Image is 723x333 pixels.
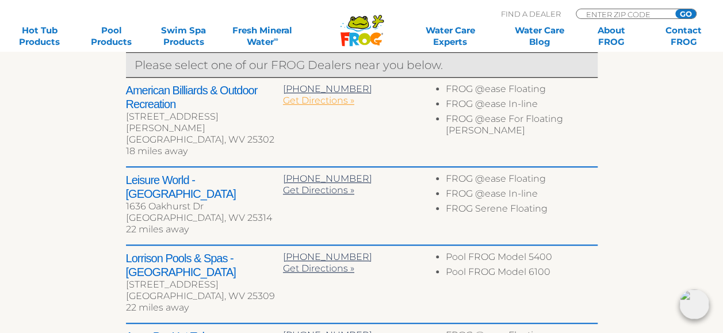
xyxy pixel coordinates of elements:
a: Swim SpaProducts [155,25,211,48]
li: Pool FROG Model 5400 [446,251,597,266]
li: FROG @ease Floating [446,173,597,188]
a: [PHONE_NUMBER] [283,173,372,184]
span: 22 miles away [126,224,189,235]
input: Zip Code Form [585,9,663,19]
a: Water CareBlog [511,25,567,48]
li: FROG @ease Floating [446,83,597,98]
a: Get Directions » [283,263,354,274]
div: [STREET_ADDRESS] [126,279,283,290]
h2: Leisure World - [GEOGRAPHIC_DATA] [126,173,283,201]
p: Find A Dealer [501,9,561,19]
a: Hot TubProducts [12,25,67,48]
a: PoolProducts [83,25,139,48]
li: FROG @ease In-line [446,98,597,113]
a: Water CareExperts [404,25,495,48]
div: [GEOGRAPHIC_DATA], WV 25314 [126,212,283,224]
div: 1636 Oakhurst Dr [126,201,283,212]
div: [STREET_ADDRESS][PERSON_NAME] [126,111,283,134]
a: [PHONE_NUMBER] [283,83,372,94]
input: GO [675,9,696,18]
h2: American Billiards & Outdoor Recreation [126,83,283,111]
sup: ∞ [274,35,278,43]
a: Get Directions » [283,185,354,196]
div: [GEOGRAPHIC_DATA], WV 25309 [126,290,283,302]
li: FROG Serene Floating [446,203,597,218]
a: [PHONE_NUMBER] [283,251,372,262]
a: AboutFROG [583,25,639,48]
li: Pool FROG Model 6100 [446,266,597,281]
span: 22 miles away [126,302,189,313]
li: FROG @ease For Floating [PERSON_NAME] [446,113,597,140]
h2: Lorrison Pools & Spas - [GEOGRAPHIC_DATA] [126,251,283,279]
a: Get Directions » [283,95,354,106]
img: openIcon [679,289,709,319]
a: ContactFROG [656,25,711,48]
span: 18 miles away [126,146,188,156]
div: [GEOGRAPHIC_DATA], WV 25302 [126,134,283,146]
a: Fresh MineralWater∞ [228,25,298,48]
li: FROG @ease In-line [446,188,597,203]
p: Please select one of our FROG Dealers near you below. [135,56,589,74]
